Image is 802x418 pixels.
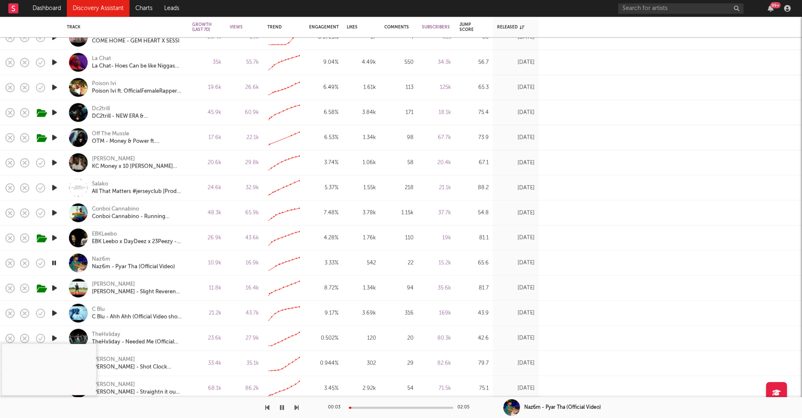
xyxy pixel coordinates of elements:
div: 316 [384,308,414,318]
a: [PERSON_NAME] - Slight Reverend (Official Video) [92,288,182,296]
a: Off The Mussle [92,130,129,138]
div: 9.04 % [309,57,338,67]
div: 113 [384,82,414,92]
div: 0.944 % [309,358,338,368]
a: [PERSON_NAME] [92,356,135,363]
div: 34.3k [422,57,451,67]
div: C Blu - Ahh Ahh (Official Video shot by @Deevisions ) [92,313,182,321]
div: Subscribers [422,25,450,30]
div: 37.7k [422,208,451,218]
div: 16.4k [230,283,259,293]
div: 9.17 % [309,308,338,318]
div: 3.33 % [309,258,338,268]
a: OTM - Money & Power ft. Conradfrmdaaves (Official Video) [92,138,182,145]
div: Naz6m - Pyar Tha (Official Video) [92,263,175,270]
a: La Chat- Hoes Can be like Niggas Official video ​⁠[PERSON_NAME] film @diezalfilmz8054 [92,62,182,70]
div: Growth (last 7d) [192,22,212,32]
div: 68.1k [192,383,221,393]
div: [DATE] [497,32,535,42]
div: 2.92k [347,383,376,393]
div: [PERSON_NAME] - Shot Clock (Official Audio) [92,363,182,371]
div: 20.6k [192,158,221,168]
div: 43.9 [459,308,489,318]
div: 0.0725 % [309,32,338,42]
a: Poison Ivi ft. OfficialFemaleRapper- Do It Like (Official Music Video) [92,87,182,95]
div: 15.2k [422,258,451,268]
div: 20 [384,333,414,343]
a: Conboi Cannabino [92,205,139,213]
div: [DATE] [497,57,535,67]
div: 1.61k [347,82,376,92]
div: 3.45 % [309,383,338,393]
div: Jump Score [459,22,476,32]
div: 4.49k [347,57,376,67]
div: 86.2k [230,383,259,393]
div: 67.7k [422,133,451,143]
div: 33.4k [192,358,221,368]
div: 65.9k [230,208,259,218]
div: [PERSON_NAME] - Straightn it out (official music video) [92,388,182,396]
div: 24.6k [192,183,221,193]
input: Search for artists [618,3,744,14]
div: 1.55k [347,183,376,193]
div: 73.9 [459,133,489,143]
a: [PERSON_NAME] [92,381,135,388]
a: Naz6m [92,255,110,263]
div: 11.8k [192,283,221,293]
div: 82.6k [422,358,451,368]
div: 99 + [770,2,781,8]
div: 110 [384,233,414,243]
div: 02:05 [457,403,474,413]
div: Track [67,25,180,30]
a: All That Matters #jerseyclub [Prod. Salako] [92,188,182,195]
a: [PERSON_NAME] [92,155,135,163]
div: 32.9k [230,183,259,193]
div: [DATE] [497,358,535,368]
div: 43.6k [230,233,259,243]
div: 1.34k [347,133,376,143]
a: Dc2trill [92,105,110,112]
div: [DATE] [497,333,535,343]
div: 4 [384,32,414,42]
div: 00:03 [328,403,345,413]
a: Salako [92,180,108,188]
div: [DATE] [497,107,535,117]
a: COME HOME - GEM HEART X SESSI [92,37,180,45]
div: 17.6k [192,133,221,143]
div: [DATE] [497,208,535,218]
div: 26.9k [192,233,221,243]
div: Views [230,25,246,30]
div: 65.3 [459,82,489,92]
div: 80.3k [422,333,451,343]
div: 67.1 [459,158,489,168]
div: 1.15k [384,208,414,218]
div: 27.9k [230,333,259,343]
div: Comments [384,25,409,30]
div: 302 [347,358,376,368]
div: 35.1k [230,358,259,368]
div: [DATE] [497,233,535,243]
div: [DATE] [497,82,535,92]
div: EBKLeebo [92,230,117,238]
div: 615 [422,32,451,42]
a: C Blu [92,306,105,313]
div: 88.2 [459,183,489,193]
div: [DATE] [497,158,535,168]
a: Poison Ivi [92,80,116,87]
div: 81.7 [459,283,489,293]
div: [PERSON_NAME] [92,280,135,288]
a: Conboi Cannabino - Running (Official Music Video) [92,213,182,220]
div: 42.6 [459,333,489,343]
